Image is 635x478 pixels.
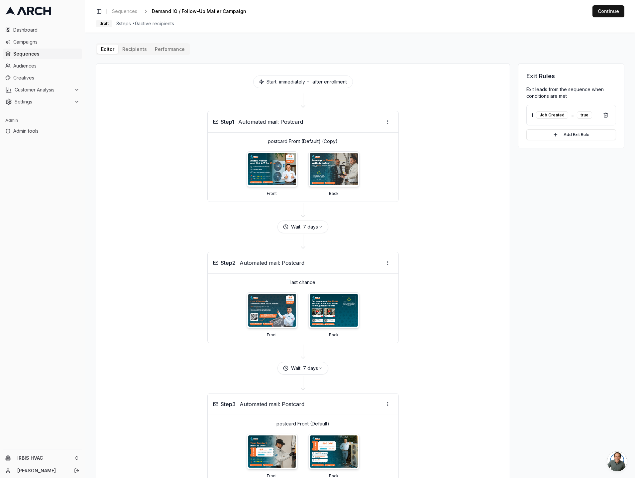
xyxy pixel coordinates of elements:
[213,138,393,145] p: postcard Front (Default) (Copy)
[13,128,79,134] span: Admin tools
[13,63,79,69] span: Audiences
[3,25,82,35] a: Dashboard
[526,129,616,140] button: Add Exit Rule
[303,365,323,372] button: 7 days
[13,75,79,81] span: Creatives
[15,86,71,93] span: Customer Analysis
[3,49,82,59] a: Sequences
[96,20,112,27] div: draft
[310,153,358,185] img: postcard Front (Default) (Copy) - Back
[109,7,257,16] nav: breadcrumb
[267,191,277,196] p: Front
[607,451,627,471] div: Open chat
[310,294,358,326] img: last chance - Back
[13,51,79,57] span: Sequences
[112,8,137,15] span: Sequences
[17,467,67,474] a: [PERSON_NAME]
[240,259,305,267] span: Automated mail: Postcard
[526,72,616,81] h3: Exit Rules
[97,45,118,54] button: Editor
[3,73,82,83] a: Creatives
[248,153,296,185] img: postcard Front (Default) (Copy) - Front
[240,400,305,408] span: Automated mail: Postcard
[291,365,300,372] span: Wait
[221,259,236,267] span: Step 2
[279,79,310,85] button: immediately
[531,112,533,118] span: If
[536,111,568,119] div: Job Created
[72,466,81,475] button: Log out
[577,111,592,119] div: true
[253,76,353,88] div: Start after enrollment
[213,279,393,286] p: last chance
[221,118,235,126] span: Step 1
[3,115,82,126] div: Admin
[13,39,79,45] span: Campaigns
[329,332,339,338] p: Back
[152,8,246,15] span: Demand IQ / Follow-Up Mailer Campaign
[3,96,82,107] button: Settings
[221,400,236,408] span: Step 3
[151,45,189,54] button: Performance
[267,332,277,338] p: Front
[116,20,174,27] span: 3 steps • 0 active recipients
[248,294,296,326] img: last chance - Front
[3,126,82,136] a: Admin tools
[303,224,323,230] button: 7 days
[3,84,82,95] button: Customer Analysis
[291,224,300,230] span: Wait
[239,118,303,126] span: Automated mail: Postcard
[13,27,79,33] span: Dashboard
[592,5,624,17] button: Continue
[571,112,574,118] span: =
[526,86,616,99] p: Exit leads from the sequence when conditions are met
[17,455,71,461] span: IRBIS HVAC
[118,45,151,54] button: Recipients
[109,7,140,16] a: Sequences
[3,37,82,47] a: Campaigns
[329,191,339,196] p: Back
[3,61,82,71] a: Audiences
[248,435,296,468] img: postcard Front (Default) - Front
[213,420,393,427] p: postcard Front (Default)
[15,98,71,105] span: Settings
[3,453,82,463] button: IRBIS HVAC
[310,435,358,468] img: postcard Front (Default) - Back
